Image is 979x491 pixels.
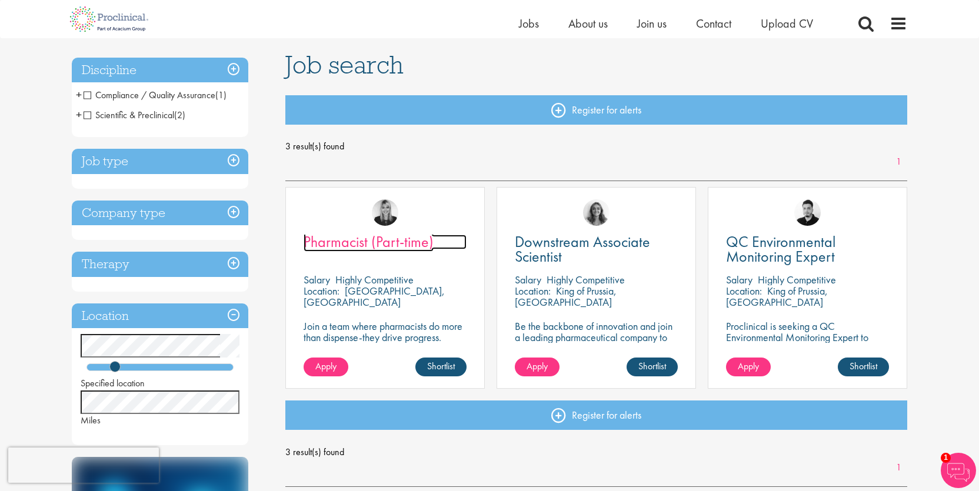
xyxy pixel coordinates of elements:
[335,273,414,286] p: Highly Competitive
[315,360,337,372] span: Apply
[515,273,541,286] span: Salary
[285,138,908,155] span: 3 result(s) found
[304,284,445,309] p: [GEOGRAPHIC_DATA], [GEOGRAPHIC_DATA]
[726,320,889,365] p: Proclinical is seeking a QC Environmental Monitoring Expert to support quality control operations...
[72,201,248,226] h3: Company type
[72,303,248,329] h3: Location
[84,109,174,121] span: Scientific & Preclinical
[304,232,434,252] span: Pharmacist (Part-time)
[72,252,248,277] h3: Therapy
[515,284,617,309] p: King of Prussia, [GEOGRAPHIC_DATA]
[696,16,731,31] a: Contact
[515,235,678,264] a: Downstream Associate Scientist
[838,358,889,376] a: Shortlist
[515,358,560,376] a: Apply
[84,89,215,101] span: Compliance / Quality Assurance
[527,360,548,372] span: Apply
[515,232,650,266] span: Downstream Associate Scientist
[515,284,551,298] span: Location:
[76,106,82,123] span: +
[890,461,907,475] a: 1
[174,109,185,121] span: (2)
[84,109,185,121] span: Scientific & Preclinical
[76,86,82,103] span: +
[81,414,101,426] span: Miles
[72,149,248,174] h3: Job type
[415,358,467,376] a: Shortlist
[285,95,908,125] a: Register for alerts
[285,49,404,81] span: Job search
[304,320,467,343] p: Join a team where pharmacists do more than dispense-they drive progress.
[890,155,907,169] a: 1
[215,89,227,101] span: (1)
[547,273,625,286] p: Highly Competitive
[72,58,248,83] h3: Discipline
[726,358,771,376] a: Apply
[8,447,159,483] iframe: reCAPTCHA
[519,16,539,31] a: Jobs
[941,453,951,463] span: 1
[758,273,836,286] p: Highly Competitive
[304,235,467,249] a: Pharmacist (Part-time)
[794,199,821,226] img: Anderson Maldonado
[726,232,835,266] span: QC Environmental Monitoring Expert
[372,199,398,226] img: Janelle Jones
[627,358,678,376] a: Shortlist
[285,400,908,430] a: Register for alerts
[515,320,678,365] p: Be the backbone of innovation and join a leading pharmaceutical company to help keep life-changin...
[304,358,348,376] a: Apply
[81,377,145,389] span: Specified location
[726,284,828,309] p: King of Prussia, [GEOGRAPHIC_DATA]
[738,360,759,372] span: Apply
[84,89,227,101] span: Compliance / Quality Assurance
[726,235,889,264] a: QC Environmental Monitoring Expert
[637,16,667,31] a: Join us
[726,273,752,286] span: Salary
[304,284,339,298] span: Location:
[941,453,976,488] img: Chatbot
[304,273,330,286] span: Salary
[761,16,813,31] a: Upload CV
[583,199,610,226] img: Jackie Cerchio
[726,284,762,298] span: Location:
[285,443,908,461] span: 3 result(s) found
[568,16,608,31] a: About us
